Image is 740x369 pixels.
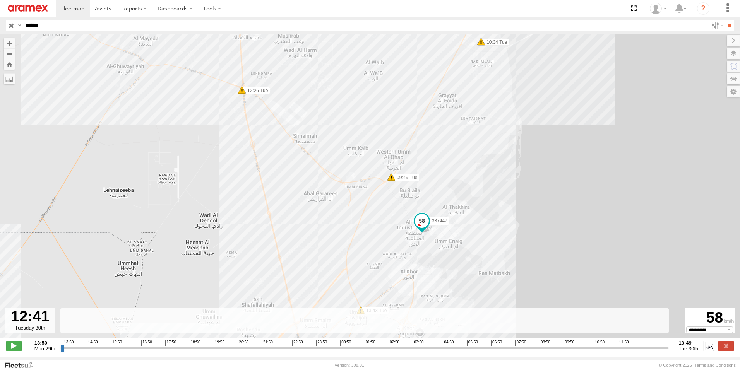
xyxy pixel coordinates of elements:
[262,340,273,346] span: 21:50
[4,73,15,84] label: Measure
[697,2,709,15] i: ?
[365,340,375,346] span: 01:50
[4,59,15,70] button: Zoom Home
[340,340,351,346] span: 00:50
[361,307,389,314] label: 13:43 Tue
[679,346,699,352] span: Tue 30th Sep 2025
[292,340,303,346] span: 22:50
[141,340,152,346] span: 16:50
[679,340,699,346] strong: 13:49
[515,340,526,346] span: 07:50
[718,341,734,351] label: Close
[659,363,736,367] div: © Copyright 2025 -
[4,361,40,369] a: Visit our Website
[165,340,176,346] span: 17:50
[413,340,423,346] span: 03:50
[443,340,454,346] span: 04:50
[540,340,550,346] span: 08:50
[389,340,399,346] span: 02:50
[695,363,736,367] a: Terms and Conditions
[594,340,605,346] span: 10:50
[618,340,629,346] span: 11:50
[6,341,22,351] label: Play/Stop
[4,48,15,59] button: Zoom out
[87,340,98,346] span: 14:50
[214,340,224,346] span: 19:50
[647,3,670,14] div: Zain Umer
[111,340,122,346] span: 15:50
[4,38,15,48] button: Zoom in
[190,340,200,346] span: 18:50
[686,309,734,326] div: 58
[34,346,55,352] span: Mon 29th Sep 2025
[391,174,420,181] label: 09:49 Tue
[564,340,574,346] span: 09:50
[242,87,270,94] label: 12:26 Tue
[727,86,740,97] label: Map Settings
[316,340,327,346] span: 23:50
[63,340,74,346] span: 13:50
[34,340,55,346] strong: 13:50
[467,340,478,346] span: 05:50
[481,39,509,46] label: 10:34 Tue
[16,20,22,31] label: Search Query
[8,5,48,12] img: aramex-logo.svg
[238,340,248,346] span: 20:50
[708,20,725,31] label: Search Filter Options
[335,363,364,367] div: Version: 308.01
[432,218,447,224] span: 337447
[491,340,502,346] span: 06:50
